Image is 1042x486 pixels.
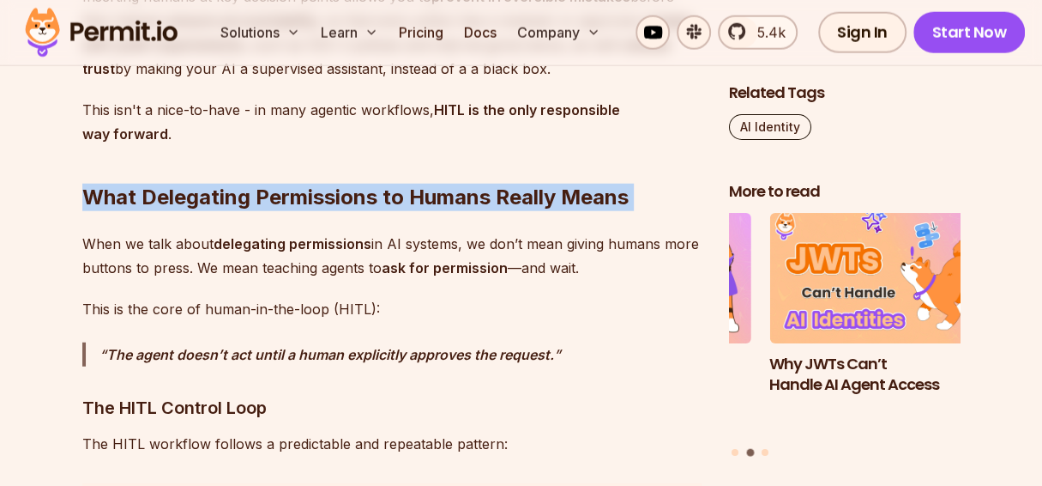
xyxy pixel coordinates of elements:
a: AI Identity [729,114,811,140]
span: 5.4k [747,22,786,43]
div: Posts [729,213,961,459]
button: Learn [314,15,385,50]
p: When we talk about in AI systems, we don’t mean giving humans more buttons to press. We mean teac... [82,232,702,280]
p: This is the core of human-in-the-loop (HITL): [82,297,702,321]
p: The HITL workflow follows a predictable and repeatable pattern: [82,432,702,456]
h2: What Delegating Permissions to Humans Really Means [82,115,702,211]
strong: ask for permission [382,259,508,276]
h3: Why JWTs Can’t Handle AI Agent Access [769,353,1001,396]
strong: HITL is the only responsible way forward [82,101,620,143]
h2: Related Tags [729,82,961,104]
a: Docs [457,15,503,50]
button: Go to slide 1 [732,449,738,456]
h3: The HITL Control Loop [82,394,702,422]
strong: delegating permissions [214,235,371,252]
strong: The agent doesn’t act until a human explicitly approves the request. [106,346,554,363]
button: Go to slide 2 [746,449,754,457]
button: Go to slide 3 [762,449,768,456]
li: 2 of 3 [769,213,1001,439]
p: This isn't a nice-to-have - in many agentic workflows, . [82,98,702,146]
h3: The Ultimate Guide to MCP Auth: Identity, Consent, and Agent Security [520,353,751,416]
img: Permit logo [17,3,185,62]
a: 5.4k [718,15,798,50]
a: Start Now [913,12,1026,53]
button: Company [510,15,607,50]
li: 1 of 3 [520,213,751,439]
a: Pricing [392,15,450,50]
strong: build trust [82,36,669,77]
img: Why JWTs Can’t Handle AI Agent Access [769,213,1001,343]
h2: More to read [729,181,961,203]
button: Solutions [214,15,307,50]
a: Sign In [818,12,906,53]
a: Why JWTs Can’t Handle AI Agent AccessWhy JWTs Can’t Handle AI Agent Access [769,213,1001,439]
